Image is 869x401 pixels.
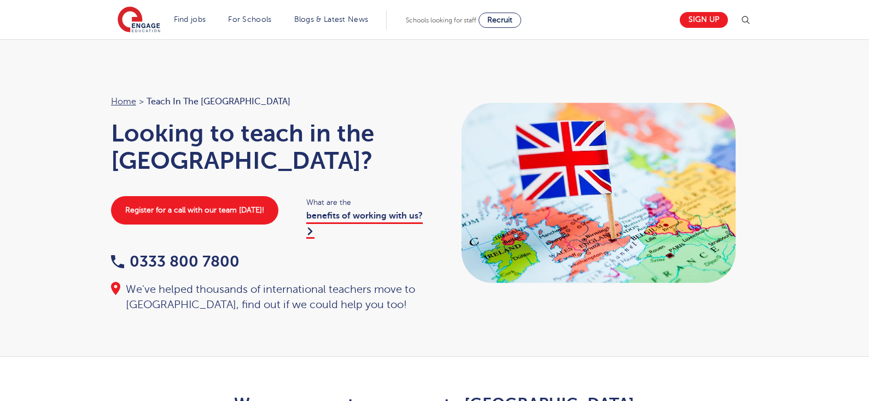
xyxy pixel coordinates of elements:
a: For Schools [228,15,271,23]
img: Engage Education [118,7,160,34]
span: Teach in the [GEOGRAPHIC_DATA] [147,95,290,109]
a: Blogs & Latest News [294,15,369,23]
a: Register for a call with our team [DATE]! [111,196,278,225]
a: Find jobs [174,15,206,23]
a: benefits of working with us? [306,211,423,238]
div: We've helped thousands of international teachers move to [GEOGRAPHIC_DATA], find out if we could ... [111,282,424,312]
span: Schools looking for staff [406,16,476,24]
a: Home [111,97,136,107]
a: Sign up [680,12,728,28]
h1: Looking to teach in the [GEOGRAPHIC_DATA]? [111,120,424,174]
a: Recruit [479,13,521,28]
nav: breadcrumb [111,95,424,109]
span: > [139,97,144,107]
span: What are the [306,196,424,209]
a: 0333 800 7800 [111,253,240,270]
span: Recruit [487,16,512,24]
